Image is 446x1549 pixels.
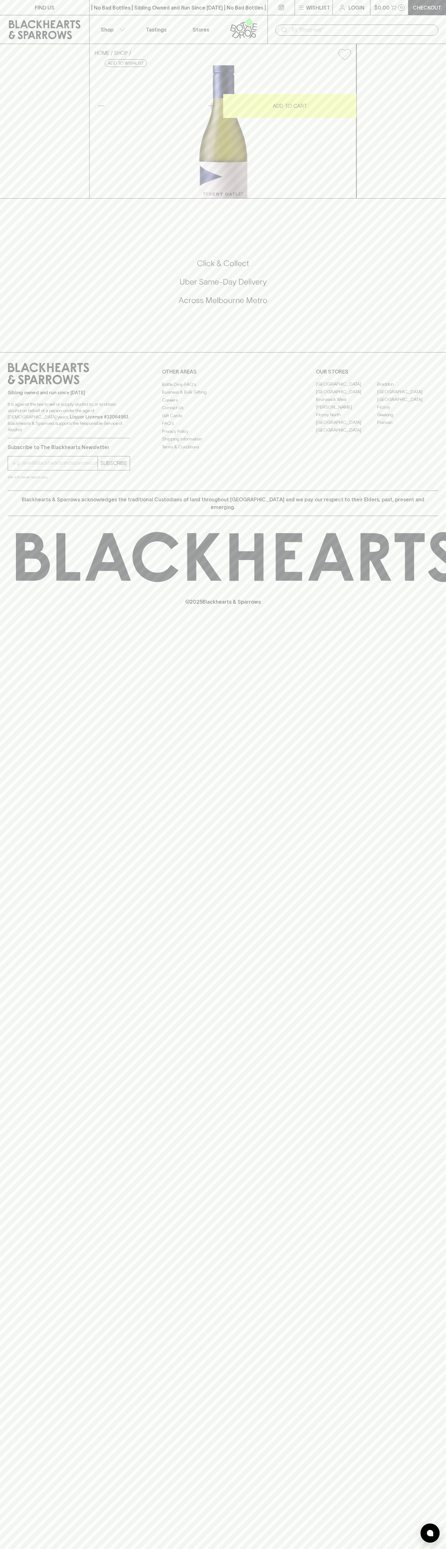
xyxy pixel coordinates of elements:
p: 0 [400,6,403,9]
a: [GEOGRAPHIC_DATA] [316,419,377,426]
p: $0.00 [374,4,390,11]
a: [GEOGRAPHIC_DATA] [377,388,438,396]
a: [GEOGRAPHIC_DATA] [316,381,377,388]
p: Shop [101,26,113,33]
a: Stores [179,15,223,44]
input: Try "Pinot noir" [291,25,433,35]
button: Add to wishlist [105,59,147,67]
a: [GEOGRAPHIC_DATA] [316,388,377,396]
a: Prahran [377,419,438,426]
a: Business & Bulk Gifting [162,389,284,396]
button: ADD TO CART [223,94,356,118]
a: Geelong [377,411,438,419]
strong: Liquor License #32064953 [70,414,128,419]
p: SUBSCRIBE [100,459,127,467]
a: Bottle Drop FAQ's [162,381,284,388]
a: Privacy Policy [162,427,284,435]
p: Checkout [413,4,442,11]
h5: Uber Same-Day Delivery [8,277,438,287]
a: Terms & Conditions [162,443,284,451]
img: bubble-icon [427,1530,433,1536]
p: Login [348,4,364,11]
p: OUR STORES [316,368,438,375]
p: It is against the law to sell or supply alcohol to, or to obtain alcohol on behalf of a person un... [8,401,130,433]
a: Fitzroy [377,404,438,411]
a: Brunswick West [316,396,377,404]
p: Sibling owned and run since [DATE] [8,389,130,396]
p: Blackhearts & Sparrows acknowledges the traditional Custodians of land throughout [GEOGRAPHIC_DAT... [12,496,434,511]
div: Call to action block [8,233,438,339]
p: Subscribe to The Blackhearts Newsletter [8,443,130,451]
h5: Click & Collect [8,258,438,269]
a: [GEOGRAPHIC_DATA] [377,396,438,404]
button: SUBSCRIBE [98,456,130,470]
p: Stores [193,26,209,33]
a: Gift Cards [162,412,284,419]
a: Contact Us [162,404,284,412]
p: Tastings [146,26,166,33]
a: HOME [95,50,109,56]
p: We will never spam you [8,474,130,480]
p: ADD TO CART [273,102,307,110]
a: [GEOGRAPHIC_DATA] [316,426,377,434]
a: Fitzroy North [316,411,377,419]
a: Tastings [134,15,179,44]
a: FAQ's [162,420,284,427]
a: Braddon [377,381,438,388]
a: [PERSON_NAME] [316,404,377,411]
p: Wishlist [306,4,330,11]
a: SHOP [114,50,128,56]
input: e.g. jane@blackheartsandsparrows.com.au [13,458,98,468]
button: Add to wishlist [336,47,354,63]
a: Shipping Information [162,435,284,443]
h5: Across Melbourne Metro [8,295,438,306]
a: Careers [162,396,284,404]
p: FIND US [35,4,55,11]
button: Shop [90,15,134,44]
p: OTHER AREAS [162,368,284,375]
img: 37546.png [90,65,356,198]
